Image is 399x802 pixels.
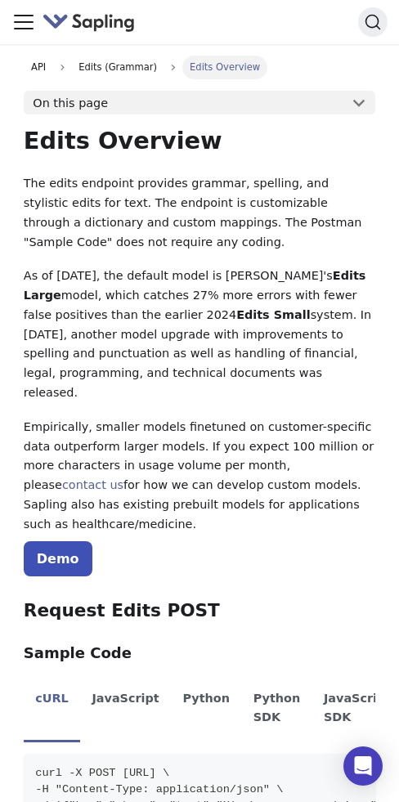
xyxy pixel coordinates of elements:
h2: Request Edits POST [24,600,375,622]
li: Python SDK [241,677,312,742]
nav: Breadcrumbs [24,56,375,78]
p: The edits endpoint provides grammar, spelling, and stylistic edits for text. The endpoint is cust... [24,174,375,252]
h1: Edits Overview [24,127,375,156]
span: -H "Content-Type: application/json" \ [35,783,283,795]
span: Edits (Grammar) [71,56,164,78]
h3: Sample Code [24,644,375,663]
button: Search (Command+K) [358,7,388,37]
img: Sapling.ai [43,11,136,34]
li: cURL [24,677,80,742]
li: JavaScript [80,677,171,742]
a: Sapling.ai [43,11,141,34]
span: Edits Overview [182,56,268,78]
a: contact us [62,478,123,491]
li: Python [171,677,241,742]
span: curl -X POST [URL] \ [35,767,169,779]
div: Open Intercom Messenger [343,746,383,786]
p: Empirically, smaller models finetuned on customer-specific data outperform larger models. If you ... [24,418,375,535]
a: API [24,56,54,78]
a: Demo [24,541,92,576]
strong: Edits Small [236,308,310,321]
button: Toggle navigation bar [11,10,36,34]
span: API [31,61,46,73]
p: As of [DATE], the default model is [PERSON_NAME]'s model, which catches 27% more errors with fewe... [24,267,375,402]
button: On this page [24,91,375,115]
